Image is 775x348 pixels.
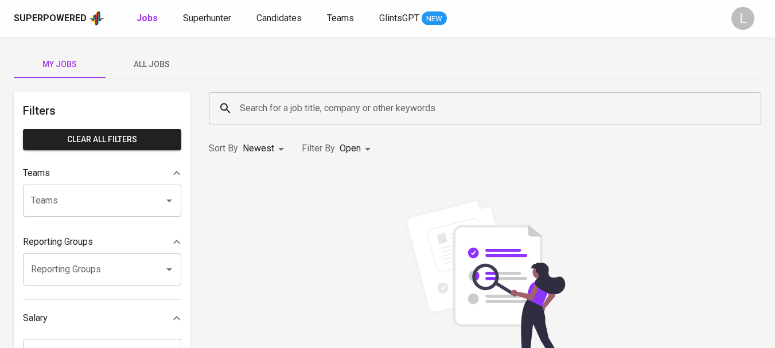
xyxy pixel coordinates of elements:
button: Open [161,193,177,209]
p: Salary [23,311,48,325]
span: Teams [327,13,354,24]
a: Teams [327,11,356,26]
span: All Jobs [112,57,190,72]
div: Salary [23,307,181,330]
a: GlintsGPT NEW [379,11,447,26]
span: GlintsGPT [379,13,419,24]
div: Open [340,138,375,159]
div: Superpowered [14,12,87,25]
button: Open [161,261,177,277]
h6: Filters [23,101,181,120]
div: L [731,7,754,30]
p: Sort By [209,142,238,155]
span: NEW [422,13,447,25]
a: Jobs [137,11,160,26]
div: Newest [243,138,288,159]
b: Jobs [137,13,158,24]
a: Superhunter [183,11,233,26]
img: app logo [89,10,104,27]
span: Candidates [256,13,302,24]
a: Superpoweredapp logo [14,10,104,27]
span: Superhunter [183,13,231,24]
p: Reporting Groups [23,235,93,249]
div: Reporting Groups [23,230,181,253]
span: Clear All filters [32,132,172,147]
div: Teams [23,162,181,185]
a: Candidates [256,11,304,26]
button: Clear All filters [23,129,181,150]
p: Teams [23,166,50,180]
span: Open [340,143,361,154]
p: Filter By [302,142,335,155]
p: Newest [243,142,274,155]
span: My Jobs [21,57,99,72]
